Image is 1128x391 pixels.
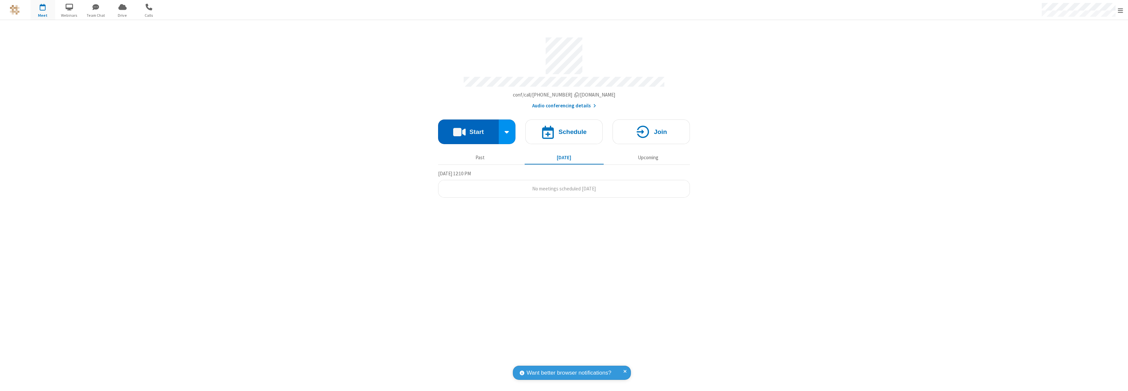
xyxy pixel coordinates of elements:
span: No meetings scheduled [DATE] [532,185,596,192]
h4: Schedule [558,129,587,135]
span: [DATE] 12:10 PM [438,170,471,177]
h4: Start [469,129,484,135]
button: Schedule [525,119,603,144]
span: Drive [110,12,135,18]
span: Calls [137,12,161,18]
section: Today's Meetings [438,170,690,198]
section: Account details [438,33,690,110]
img: QA Selenium DO NOT DELETE OR CHANGE [10,5,20,15]
button: Audio conferencing details [532,102,596,110]
button: Upcoming [609,151,688,164]
button: Join [613,119,690,144]
div: Start conference options [499,119,516,144]
button: [DATE] [525,151,604,164]
button: Past [441,151,520,164]
button: Copy my meeting room linkCopy my meeting room link [513,91,615,99]
span: Team Chat [84,12,108,18]
h4: Join [654,129,667,135]
span: Want better browser notifications? [527,369,611,377]
span: Webinars [57,12,82,18]
span: Meet [30,12,55,18]
button: Start [438,119,499,144]
span: Copy my meeting room link [513,92,615,98]
iframe: Chat [1112,374,1123,386]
